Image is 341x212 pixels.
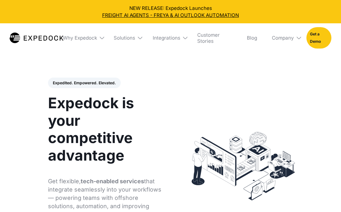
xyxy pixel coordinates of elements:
[114,35,135,41] div: Solutions
[306,27,331,49] a: Get a Demo
[63,35,97,41] div: Why Expedock
[192,23,237,52] a: Customer Stories
[5,5,336,19] div: NEW RELEASE: Expedock Launches
[5,12,336,19] a: FREIGHT AI AGENTS - FREYA & AI OUTLOOK AUTOMATION
[272,35,294,41] div: Company
[153,35,180,41] div: Integrations
[81,178,144,185] strong: tech-enabled services
[242,23,262,52] a: Blog
[48,95,163,164] h1: Expedock is your competitive advantage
